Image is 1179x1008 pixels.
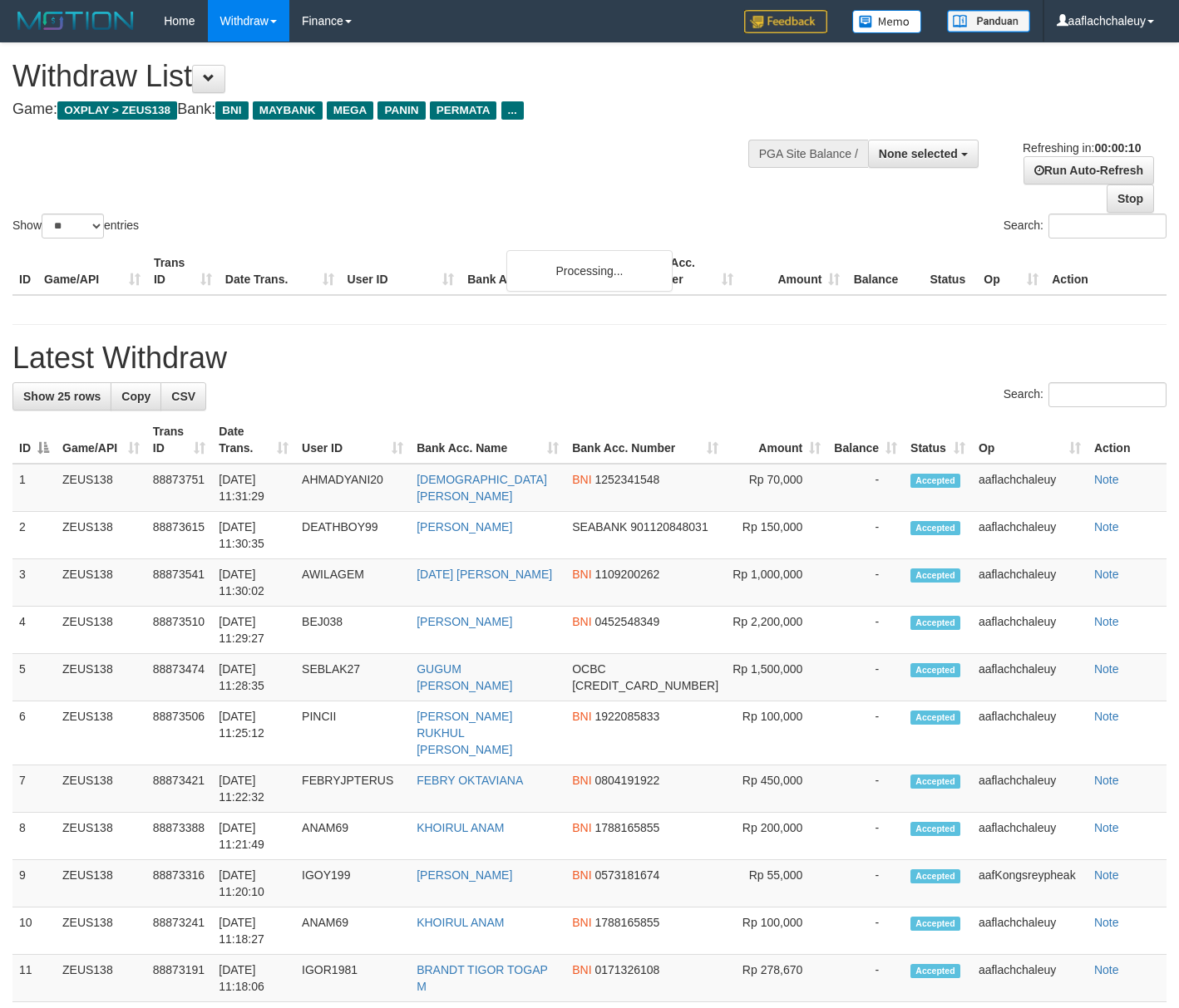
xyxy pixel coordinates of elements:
[572,520,627,534] span: SEABANK
[212,654,295,701] td: [DATE] 11:28:35
[1048,214,1167,238] input: Search:
[377,101,425,120] span: PANIN
[594,774,659,787] span: Copy 0804191922 to clipboard
[1048,382,1167,407] input: Search:
[212,512,295,559] td: [DATE] 11:30:35
[23,390,101,403] span: Show 25 rows
[12,512,56,559] td: 2
[572,615,591,628] span: BNI
[12,955,56,1002] td: 11
[1045,248,1167,295] th: Action
[572,916,591,929] span: BNI
[12,464,56,512] td: 1
[725,860,827,907] td: Rp 55,000
[111,382,161,411] a: Copy
[972,654,1088,701] td: aaflachchaleuy
[744,10,827,33] img: Feedback.jpg
[972,955,1088,1002] td: aaflachchaleuy
[146,813,213,860] td: 88873388
[430,101,497,120] span: PERMATA
[12,382,111,411] a: Show 25 rows
[56,765,146,813] td: ZEUS138
[725,813,827,860] td: Rp 200,000
[12,860,56,907] td: 9
[56,907,146,955] td: ZEUS138
[12,248,37,295] th: ID
[910,616,960,630] span: Accepted
[295,416,410,464] th: User ID: activate to sort column ascending
[594,916,659,929] span: Copy 1788165855 to clipboard
[12,654,56,701] td: 5
[594,963,659,976] span: Copy 0171326108 to clipboard
[212,765,295,813] td: [DATE] 11:22:32
[417,520,512,534] a: [PERSON_NAME]
[461,248,632,295] th: Bank Acc. Name
[1004,382,1167,407] label: Search:
[417,821,504,834] a: KHOIRUL ANAM
[594,473,659,486] span: Copy 1252341548 to clipboard
[56,701,146,765] td: ZEUS138
[740,248,847,295] th: Amount
[341,248,461,295] th: User ID
[12,907,56,955] td: 10
[630,520,708,534] span: Copy 901120848031 to clipboard
[146,416,213,464] th: Trans ID: activate to sort column ascending
[417,568,552,581] a: [DATE] [PERSON_NAME]
[879,147,958,160] span: None selected
[904,416,972,464] th: Status: activate to sort column ascending
[725,907,827,955] td: Rp 100,000
[910,964,960,978] span: Accepted
[725,765,827,813] td: Rp 450,000
[160,382,206,411] a: CSV
[827,464,904,512] td: -
[972,813,1088,860] td: aaflachchaleuy
[1094,710,1119,723] a: Note
[947,10,1030,32] img: panduan.png
[57,101,177,120] span: OXPLAY > ZEUS138
[417,710,512,756] a: [PERSON_NAME] RUKHUL [PERSON_NAME]
[295,464,410,512] td: AHMADYANI20
[572,679,718,692] span: Copy 693817527163 to clipboard
[972,512,1088,559] td: aaflachchaleuy
[253,101,323,120] span: MAYBANK
[910,711,960,725] span: Accepted
[56,416,146,464] th: Game/API: activate to sort column ascending
[56,464,146,512] td: ZEUS138
[725,559,827,607] td: Rp 1,000,000
[572,963,591,976] span: BNI
[212,813,295,860] td: [DATE] 11:21:49
[827,654,904,701] td: -
[295,654,410,701] td: SEBLAK27
[910,521,960,535] span: Accepted
[1088,416,1167,464] th: Action
[12,559,56,607] td: 3
[12,701,56,765] td: 6
[146,907,213,955] td: 88873241
[827,860,904,907] td: -
[725,416,827,464] th: Amount: activate to sort column ascending
[972,701,1088,765] td: aaflachchaleuy
[1094,662,1119,676] a: Note
[910,774,960,789] span: Accepted
[56,860,146,907] td: ZEUS138
[56,607,146,654] td: ZEUS138
[417,868,512,882] a: [PERSON_NAME]
[1094,963,1119,976] a: Note
[572,662,605,676] span: OCBC
[1094,615,1119,628] a: Note
[417,615,512,628] a: [PERSON_NAME]
[12,8,139,33] img: MOTION_logo.png
[633,248,740,295] th: Bank Acc. Number
[12,765,56,813] td: 7
[295,955,410,1002] td: IGOR1981
[212,464,295,512] td: [DATE] 11:31:29
[827,416,904,464] th: Balance: activate to sort column ascending
[972,416,1088,464] th: Op: activate to sort column ascending
[725,512,827,559] td: Rp 150,000
[725,607,827,654] td: Rp 2,200,000
[827,765,904,813] td: -
[725,464,827,512] td: Rp 70,000
[972,860,1088,907] td: aafKongsreypheak
[827,701,904,765] td: -
[827,813,904,860] td: -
